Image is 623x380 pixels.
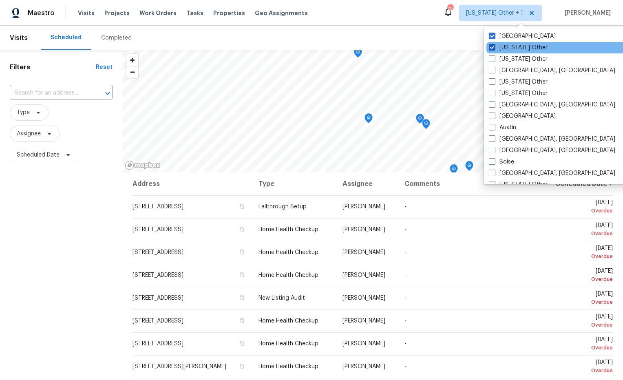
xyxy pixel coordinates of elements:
[447,5,453,13] div: 22
[101,34,132,42] div: Completed
[489,135,615,143] label: [GEOGRAPHIC_DATA], [GEOGRAPHIC_DATA]
[238,203,245,210] button: Copy Address
[489,158,514,166] label: Boise
[489,89,548,97] label: [US_STATE] Other
[10,29,28,47] span: Visits
[258,204,307,210] span: Fallthrough Setup
[139,9,177,17] span: Work Orders
[238,294,245,301] button: Copy Address
[549,314,613,329] span: [DATE]
[404,204,406,210] span: -
[186,10,203,16] span: Tasks
[489,124,516,132] label: Austin
[213,9,245,17] span: Properties
[354,48,362,60] div: Map marker
[342,227,385,232] span: [PERSON_NAME]
[255,9,308,17] span: Geo Assignments
[404,272,406,278] span: -
[398,172,542,195] th: Comments
[258,364,318,369] span: Home Health Checkup
[561,9,611,17] span: [PERSON_NAME]
[126,54,138,66] button: Zoom in
[133,227,183,232] span: [STREET_ADDRESS]
[549,252,613,261] div: Overdue
[404,250,406,255] span: -
[489,32,556,40] label: [GEOGRAPHIC_DATA]
[133,318,183,324] span: [STREET_ADDRESS]
[122,50,623,172] canvas: Map
[342,250,385,255] span: [PERSON_NAME]
[342,295,385,301] span: [PERSON_NAME]
[258,250,318,255] span: Home Health Checkup
[238,317,245,324] button: Copy Address
[404,364,406,369] span: -
[489,169,615,177] label: [GEOGRAPHIC_DATA], [GEOGRAPHIC_DATA]
[489,55,548,63] label: [US_STATE] Other
[549,230,613,238] div: Overdue
[252,172,336,195] th: Type
[78,9,95,17] span: Visits
[549,367,613,375] div: Overdue
[10,63,96,71] h1: Filters
[238,271,245,278] button: Copy Address
[404,318,406,324] span: -
[258,341,318,347] span: Home Health Checkup
[489,101,615,109] label: [GEOGRAPHIC_DATA], [GEOGRAPHIC_DATA]
[465,161,473,174] div: Map marker
[549,207,613,215] div: Overdue
[133,272,183,278] span: [STREET_ADDRESS]
[258,272,318,278] span: Home Health Checkup
[549,223,613,238] span: [DATE]
[365,113,373,126] div: Map marker
[549,200,613,215] span: [DATE]
[133,295,183,301] span: [STREET_ADDRESS]
[133,364,226,369] span: [STREET_ADDRESS][PERSON_NAME]
[28,9,55,17] span: Maestro
[133,250,183,255] span: [STREET_ADDRESS]
[489,112,556,120] label: [GEOGRAPHIC_DATA]
[549,291,613,306] span: [DATE]
[342,341,385,347] span: [PERSON_NAME]
[238,225,245,233] button: Copy Address
[258,227,318,232] span: Home Health Checkup
[542,172,613,195] th: Scheduled Date ↑
[549,245,613,261] span: [DATE]
[10,87,90,99] input: Search for an address...
[17,108,30,117] span: Type
[489,181,548,189] label: [US_STATE] Other
[238,340,245,347] button: Copy Address
[489,44,548,52] label: [US_STATE] Other
[132,172,252,195] th: Address
[104,9,130,17] span: Projects
[342,272,385,278] span: [PERSON_NAME]
[549,268,613,283] span: [DATE]
[17,151,60,159] span: Scheduled Date
[549,360,613,375] span: [DATE]
[404,341,406,347] span: -
[133,204,183,210] span: [STREET_ADDRESS]
[416,114,424,126] div: Map marker
[549,337,613,352] span: [DATE]
[466,9,523,17] span: [US_STATE] Other + 1
[102,88,113,99] button: Open
[549,344,613,352] div: Overdue
[125,161,161,170] a: Mapbox homepage
[342,318,385,324] span: [PERSON_NAME]
[258,295,305,301] span: New Listing Audit
[96,63,113,71] div: Reset
[258,318,318,324] span: Home Health Checkup
[238,362,245,370] button: Copy Address
[549,298,613,306] div: Overdue
[342,364,385,369] span: [PERSON_NAME]
[17,130,41,138] span: Assignee
[450,164,458,177] div: Map marker
[489,78,548,86] label: [US_STATE] Other
[489,66,615,75] label: [GEOGRAPHIC_DATA], [GEOGRAPHIC_DATA]
[51,33,82,42] div: Scheduled
[336,172,398,195] th: Assignee
[404,295,406,301] span: -
[549,275,613,283] div: Overdue
[126,66,138,78] button: Zoom out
